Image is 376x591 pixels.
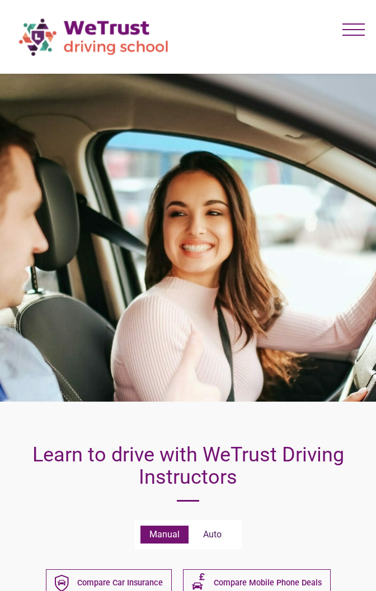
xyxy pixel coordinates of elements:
span: Compare Mobile Phone Deals [214,578,322,588]
img: wetrust-ds-logo.png [11,11,179,63]
label: Manual [140,526,189,544]
span: Compare Car Insurance [77,578,163,588]
label: Auto [189,526,236,544]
